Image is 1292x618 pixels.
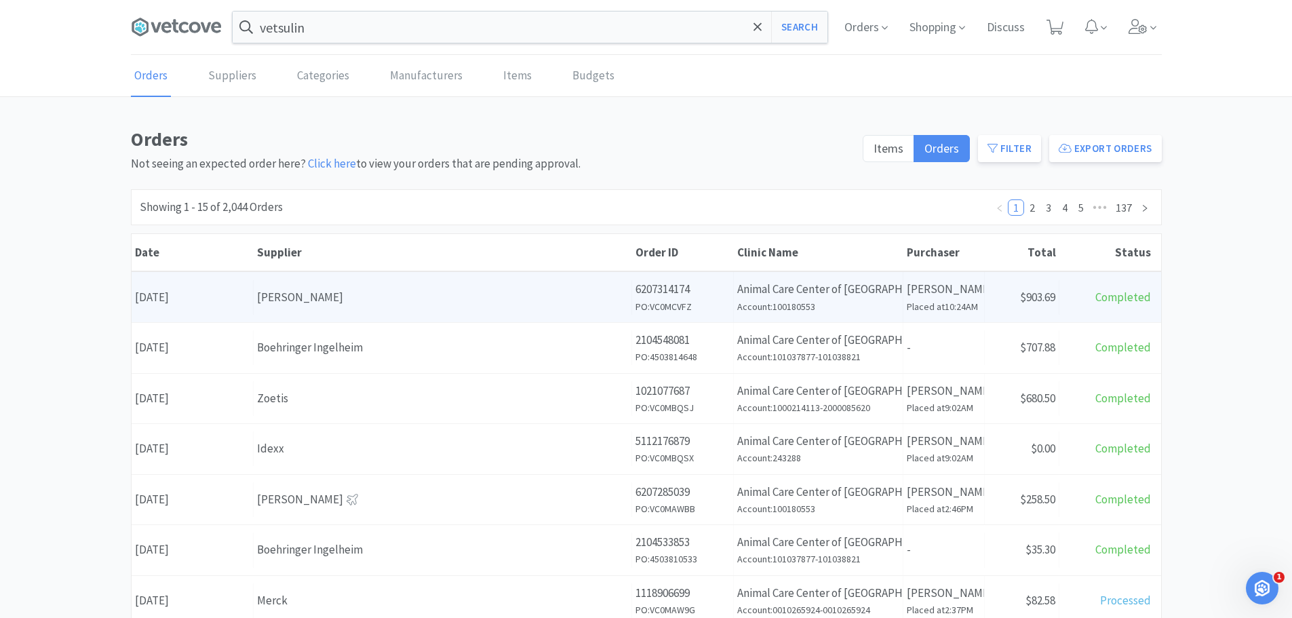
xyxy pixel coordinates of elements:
[737,602,899,617] h6: Account: 0010265924-0010265924
[1095,441,1151,456] span: Completed
[387,56,466,97] a: Manufacturers
[737,584,899,602] p: Animal Care Center of [GEOGRAPHIC_DATA]
[1041,200,1056,215] a: 3
[1008,199,1024,216] li: 1
[635,483,730,501] p: 6207285039
[257,592,628,610] div: Merck
[635,450,730,465] h6: PO: VC0MBQSX
[737,450,899,465] h6: Account: 243288
[1089,199,1111,216] li: Next 5 Pages
[1009,200,1023,215] a: 1
[635,432,730,450] p: 5112176879
[907,602,981,617] h6: Placed at 2:37PM
[1063,245,1151,260] div: Status
[294,56,353,97] a: Categories
[1073,199,1089,216] li: 5
[996,204,1004,212] i: icon: left
[1095,391,1151,406] span: Completed
[907,450,981,465] h6: Placed at 9:02AM
[907,280,981,298] p: [PERSON_NAME]
[737,349,899,364] h6: Account: 101037877-101038821
[569,56,618,97] a: Budgets
[500,56,535,97] a: Items
[1025,200,1040,215] a: 2
[737,533,899,552] p: Animal Care Center of [GEOGRAPHIC_DATA]
[233,12,827,43] input: Search by item, sku, manufacturer, ingredient, size...
[1057,200,1072,215] a: 4
[635,245,730,260] div: Order ID
[737,400,899,415] h6: Account: 1000214113-2000085620
[1020,391,1055,406] span: $680.50
[308,156,356,171] a: Click here
[771,12,827,43] button: Search
[132,583,254,618] div: [DATE]
[1020,290,1055,305] span: $903.69
[1020,340,1055,355] span: $707.88
[907,339,981,357] p: -
[907,584,981,602] p: [PERSON_NAME]
[635,299,730,314] h6: PO: VC0MCVFZ
[1024,199,1040,216] li: 2
[635,331,730,349] p: 2104548081
[1141,204,1149,212] i: icon: right
[140,198,283,216] div: Showing 1 - 15 of 2,044 Orders
[907,483,981,501] p: [PERSON_NAME]
[988,245,1056,260] div: Total
[907,501,981,516] h6: Placed at 2:46PM
[257,440,628,458] div: Idexx
[257,245,629,260] div: Supplier
[1095,492,1151,507] span: Completed
[737,245,900,260] div: Clinic Name
[132,330,254,365] div: [DATE]
[131,56,171,97] a: Orders
[1095,340,1151,355] span: Completed
[737,501,899,516] h6: Account: 100180553
[257,541,628,559] div: Boehringer Ingelheim
[907,541,981,559] p: -
[1095,542,1151,557] span: Completed
[257,339,628,357] div: Boehringer Ingelheim
[874,140,903,156] span: Items
[1074,200,1089,215] a: 5
[907,245,981,260] div: Purchaser
[1246,572,1278,604] iframe: Intercom live chat
[978,135,1041,162] button: Filter
[205,56,260,97] a: Suppliers
[635,280,730,298] p: 6207314174
[132,381,254,416] div: [DATE]
[257,490,628,509] div: [PERSON_NAME]
[257,288,628,307] div: [PERSON_NAME]
[1100,593,1151,608] span: Processed
[737,552,899,566] h6: Account: 101037877-101038821
[907,382,981,400] p: [PERSON_NAME]
[1025,542,1055,557] span: $35.30
[1020,492,1055,507] span: $258.50
[1049,135,1162,162] button: Export Orders
[1025,593,1055,608] span: $82.58
[131,124,855,173] div: Not seeing an expected order here? to view your orders that are pending approval.
[635,382,730,400] p: 1021077687
[1112,200,1136,215] a: 137
[635,602,730,617] h6: PO: VC0MAW9G
[131,124,855,155] h1: Orders
[132,533,254,567] div: [DATE]
[981,22,1030,34] a: Discuss
[132,280,254,315] div: [DATE]
[737,280,899,298] p: Animal Care Center of [GEOGRAPHIC_DATA]
[1095,290,1151,305] span: Completed
[907,299,981,314] h6: Placed at 10:24AM
[737,299,899,314] h6: Account: 100180553
[907,400,981,415] h6: Placed at 9:02AM
[992,199,1008,216] li: Previous Page
[924,140,959,156] span: Orders
[1111,199,1137,216] li: 137
[132,431,254,466] div: [DATE]
[1274,572,1285,583] span: 1
[1031,441,1055,456] span: $0.00
[635,552,730,566] h6: PO: 4503810533
[1057,199,1073,216] li: 4
[635,533,730,552] p: 2104533853
[635,501,730,516] h6: PO: VC0MAWBB
[132,482,254,517] div: [DATE]
[635,584,730,602] p: 1118906699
